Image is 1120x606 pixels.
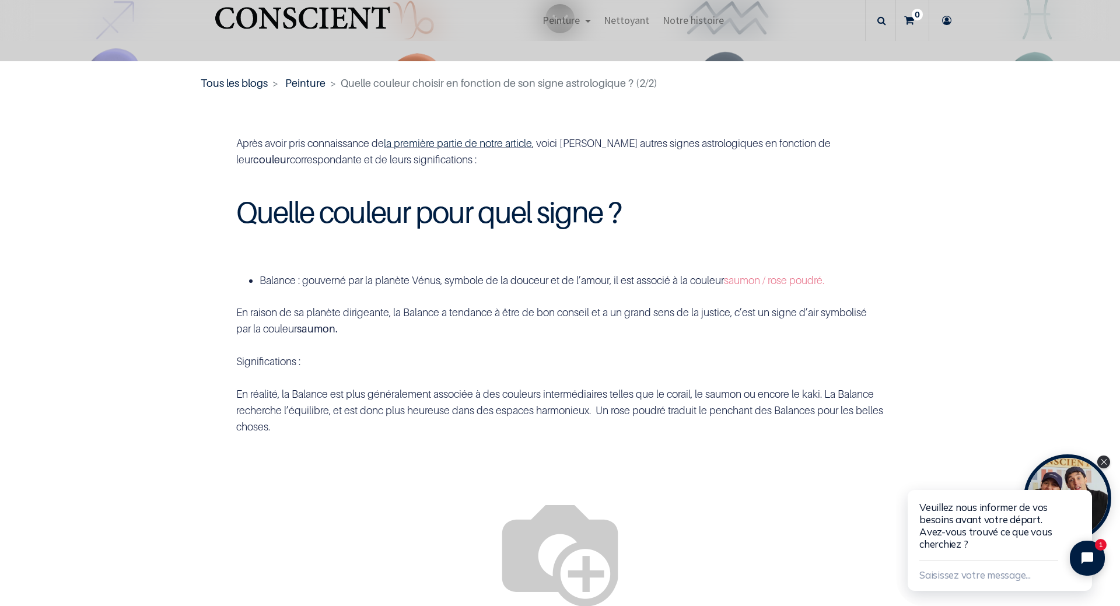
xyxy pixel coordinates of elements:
[663,13,724,27] span: Notre histoire
[236,137,831,166] span: Après avoir pris connaissance de , voici [PERSON_NAME] autres signes astrologiques en fonction de...
[201,77,268,89] a: Tous les blogs
[297,323,338,335] b: saumon.
[724,274,824,286] font: saumon / rose poudré.
[236,272,884,337] div: En raison de sa planète dirigeante, la Balance a tendance à être de bon conseil et a un grand sen...
[384,137,532,149] a: la première partie de notre article
[253,153,290,166] b: couleur
[236,370,884,435] div: En réalité, la Balance est plus généralement associée à des couleurs intermédiaires telles que le...
[604,13,649,27] span: Nettoyant
[896,453,1120,606] iframe: Tidio Chat
[285,77,325,89] a: Peinture
[236,196,884,228] h1: Quelle couleur pour quel signe ?
[912,9,923,20] sup: 0
[236,337,884,370] div: Significations :
[201,75,920,91] nav: fil d'Ariane
[341,77,657,89] span: Quelle couleur choisir en fonction de son signe astrologique ? (2/2)
[542,13,580,27] span: Peinture
[260,272,884,288] p: Balance : gouverné par la planète Vénus, symbole de la douceur et de l’amour, il est associé à la...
